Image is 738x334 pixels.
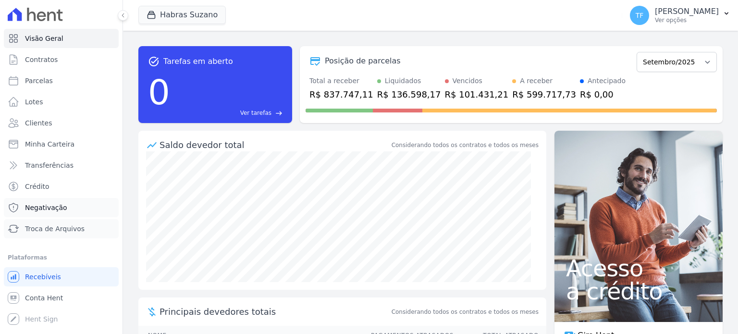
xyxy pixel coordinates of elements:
[240,109,271,117] span: Ver tarefas
[377,88,441,101] div: R$ 136.598,17
[25,293,63,303] span: Conta Hent
[160,305,390,318] span: Principais devedores totais
[580,88,626,101] div: R$ 0,00
[275,110,283,117] span: east
[8,252,115,263] div: Plataformas
[325,55,401,67] div: Posição de parcelas
[163,56,233,67] span: Tarefas em aberto
[25,118,52,128] span: Clientes
[4,177,119,196] a: Crédito
[392,308,539,316] span: Considerando todos os contratos e todos os meses
[4,71,119,90] a: Parcelas
[655,16,719,24] p: Ver opções
[4,92,119,111] a: Lotes
[25,272,61,282] span: Recebíveis
[566,257,711,280] span: Acesso
[309,76,373,86] div: Total a receber
[25,161,74,170] span: Transferências
[4,156,119,175] a: Transferências
[138,6,226,24] button: Habras Suzano
[148,56,160,67] span: task_alt
[25,34,63,43] span: Visão Geral
[588,76,626,86] div: Antecipado
[4,29,119,48] a: Visão Geral
[445,88,509,101] div: R$ 101.431,21
[4,113,119,133] a: Clientes
[453,76,482,86] div: Vencidos
[392,141,539,149] div: Considerando todos os contratos e todos os meses
[4,219,119,238] a: Troca de Arquivos
[160,138,390,151] div: Saldo devedor total
[622,2,738,29] button: TF [PERSON_NAME] Ver opções
[636,12,644,19] span: TF
[25,224,85,234] span: Troca de Arquivos
[520,76,553,86] div: A receber
[309,88,373,101] div: R$ 837.747,11
[148,67,170,117] div: 0
[25,139,74,149] span: Minha Carteira
[25,97,43,107] span: Lotes
[25,182,49,191] span: Crédito
[25,55,58,64] span: Contratos
[655,7,719,16] p: [PERSON_NAME]
[385,76,421,86] div: Liquidados
[4,288,119,308] a: Conta Hent
[4,135,119,154] a: Minha Carteira
[512,88,576,101] div: R$ 599.717,73
[25,76,53,86] span: Parcelas
[174,109,283,117] a: Ver tarefas east
[4,267,119,286] a: Recebíveis
[566,280,711,303] span: a crédito
[4,198,119,217] a: Negativação
[4,50,119,69] a: Contratos
[25,203,67,212] span: Negativação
